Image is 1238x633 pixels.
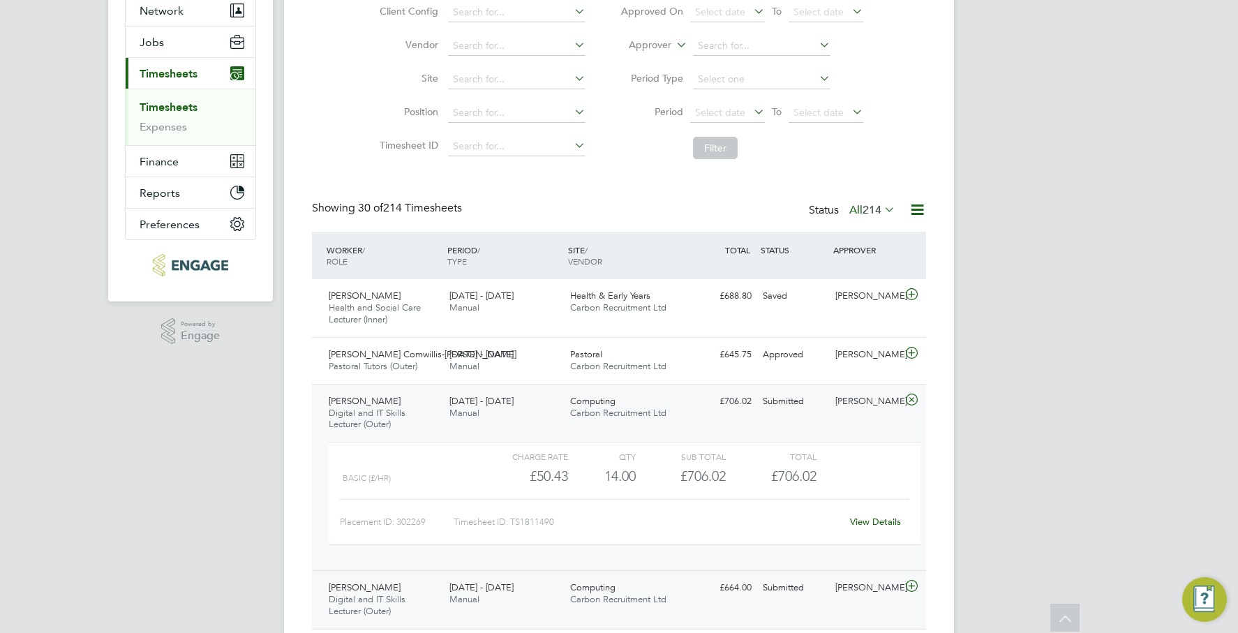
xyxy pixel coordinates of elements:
span: To [768,103,786,121]
span: Reports [140,186,180,200]
a: Powered byEngage [161,318,221,345]
button: Filter [693,137,738,159]
div: Sub Total [636,448,726,465]
span: [PERSON_NAME] [329,290,401,301]
input: Search for... [448,36,586,56]
span: ROLE [327,255,348,267]
span: TOTAL [725,244,750,255]
span: Select date [695,6,745,18]
span: Preferences [140,218,200,231]
img: carbonrecruitment-logo-retina.png [153,254,228,276]
span: Computing [570,395,616,407]
div: Submitted [757,576,830,600]
label: Position [375,105,438,118]
label: Client Config [375,5,438,17]
span: / [362,244,365,255]
div: PERIOD [444,237,565,274]
span: Select date [793,6,844,18]
label: Vendor [375,38,438,51]
label: Period [620,105,683,118]
span: VENDOR [568,255,602,267]
div: £645.75 [685,343,757,366]
span: Network [140,4,184,17]
span: / [585,244,588,255]
span: Health & Early Years [570,290,650,301]
span: Manual [449,301,479,313]
span: Pastoral [570,348,602,360]
span: Digital and IT Skills Lecturer (Outer) [329,593,405,617]
span: Carbon Recruitment Ltd [570,301,666,313]
span: Timesheets [140,67,197,80]
div: Timesheets [126,89,255,145]
span: To [768,2,786,20]
span: [DATE] - [DATE] [449,348,514,360]
span: [DATE] - [DATE] [449,581,514,593]
span: Select date [695,106,745,119]
span: Computing [570,581,616,593]
div: Placement ID: 302269 [340,511,454,533]
a: Go to home page [125,254,256,276]
input: Select one [693,70,830,89]
span: basic (£/HR) [343,473,391,483]
span: 214 [863,203,881,217]
span: Pastoral Tutors (Outer) [329,360,417,372]
div: £50.43 [478,465,568,488]
span: Carbon Recruitment Ltd [570,593,666,605]
div: Submitted [757,390,830,413]
button: Reports [126,177,255,208]
span: Digital and IT Skills Lecturer (Outer) [329,407,405,431]
a: View Details [850,516,901,528]
div: Charge rate [478,448,568,465]
div: £706.02 [636,465,726,488]
div: [PERSON_NAME] [830,576,902,600]
span: TYPE [447,255,467,267]
div: £688.80 [685,285,757,308]
span: [DATE] - [DATE] [449,395,514,407]
div: SITE [565,237,685,274]
a: Expenses [140,120,187,133]
input: Search for... [448,70,586,89]
div: [PERSON_NAME] [830,390,902,413]
button: Jobs [126,27,255,57]
span: [PERSON_NAME] [329,581,401,593]
input: Search for... [448,137,586,156]
span: / [477,244,480,255]
span: [DATE] - [DATE] [449,290,514,301]
div: £706.02 [685,390,757,413]
div: [PERSON_NAME] [830,285,902,308]
span: Jobs [140,36,164,49]
div: STATUS [757,237,830,262]
div: Approved [757,343,830,366]
div: Saved [757,285,830,308]
span: Manual [449,407,479,419]
span: Finance [140,155,179,168]
span: £706.02 [771,468,816,484]
div: 14.00 [568,465,636,488]
div: Timesheet ID: TS1811490 [454,511,841,533]
span: [PERSON_NAME] Comwillis-[PERSON_NAME] [329,348,516,360]
span: Powered by [181,318,220,330]
label: All [849,203,895,217]
label: Approver [609,38,671,52]
span: Manual [449,360,479,372]
input: Search for... [448,3,586,22]
label: Approved On [620,5,683,17]
span: Carbon Recruitment Ltd [570,360,666,372]
label: Timesheet ID [375,139,438,151]
div: £664.00 [685,576,757,600]
span: Carbon Recruitment Ltd [570,407,666,419]
input: Search for... [693,36,830,56]
span: Select date [793,106,844,119]
span: 214 Timesheets [358,201,462,215]
div: APPROVER [830,237,902,262]
span: Health and Social Care Lecturer (Inner) [329,301,421,325]
span: Engage [181,330,220,342]
div: [PERSON_NAME] [830,343,902,366]
span: [PERSON_NAME] [329,395,401,407]
button: Engage Resource Center [1182,577,1227,622]
button: Preferences [126,209,255,239]
div: Showing [312,201,465,216]
span: 30 of [358,201,383,215]
span: Manual [449,593,479,605]
div: QTY [568,448,636,465]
